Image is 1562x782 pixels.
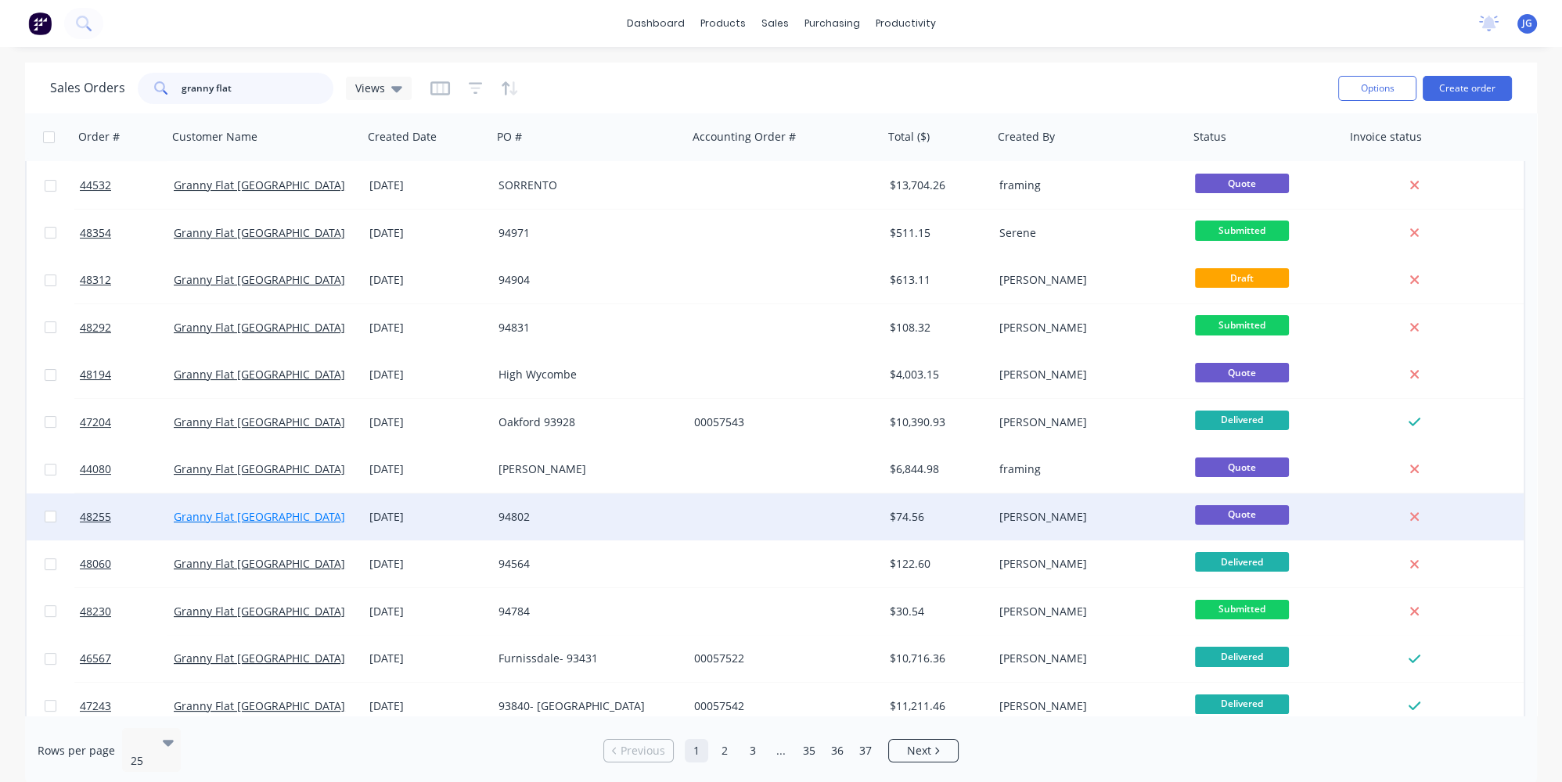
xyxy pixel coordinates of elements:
div: framing [999,178,1173,193]
span: 44532 [80,178,111,193]
div: [DATE] [369,414,486,430]
div: [DATE] [369,461,486,477]
a: 48292 [80,304,174,351]
span: Delivered [1195,694,1289,714]
div: [DATE] [369,651,486,666]
span: Draft [1195,268,1289,288]
div: [DATE] [369,604,486,619]
div: $74.56 [890,509,982,525]
a: Granny Flat [GEOGRAPHIC_DATA] [174,320,345,335]
span: Submitted [1195,315,1289,335]
a: 46567 [80,635,174,682]
a: Granny Flat [GEOGRAPHIC_DATA] [174,556,345,571]
a: Granny Flat [GEOGRAPHIC_DATA] [174,178,345,192]
div: Created By [998,129,1055,145]
span: 48292 [80,320,111,335]
div: Oakford 93928 [498,414,672,430]
span: 44080 [80,461,111,477]
span: Submitted [1195,221,1289,240]
span: Rows per page [38,743,115,759]
input: Search... [182,73,334,104]
a: Granny Flat [GEOGRAPHIC_DATA] [174,461,345,476]
div: $10,716.36 [890,651,982,666]
div: [PERSON_NAME] [999,414,1173,430]
div: sales [754,12,797,35]
span: JG [1522,16,1532,30]
div: Total ($) [888,129,930,145]
a: Granny Flat [GEOGRAPHIC_DATA] [174,604,345,619]
a: 48060 [80,540,174,587]
div: $511.15 [890,225,982,241]
a: 44532 [80,162,174,209]
a: Granny Flat [GEOGRAPHIC_DATA] [174,698,345,713]
a: Page 1 is your current page [685,739,708,762]
div: High Wycombe [498,367,672,382]
div: 94802 [498,509,672,525]
span: Submitted [1195,600,1289,619]
div: [PERSON_NAME] [999,698,1173,714]
div: products [693,12,754,35]
div: [PERSON_NAME] [999,272,1173,288]
div: 25 [131,753,149,769]
span: 48312 [80,272,111,288]
span: Quote [1195,505,1289,525]
div: $10,390.93 [890,414,982,430]
div: $30.54 [890,604,982,619]
span: 48255 [80,509,111,525]
div: purchasing [797,12,868,35]
div: 94904 [498,272,672,288]
span: Quote [1195,457,1289,477]
div: Serene [999,225,1173,241]
div: SORRENTO [498,178,672,193]
a: 48354 [80,210,174,256]
a: Granny Flat [GEOGRAPHIC_DATA] [174,367,345,382]
h1: Sales Orders [50,81,125,95]
span: Views [355,80,385,96]
div: Status [1193,129,1226,145]
span: Delivered [1195,647,1289,666]
span: Previous [621,743,665,759]
a: Granny Flat [GEOGRAPHIC_DATA] [174,509,345,524]
a: 48230 [80,588,174,635]
div: 00057522 [694,651,868,666]
a: Page 35 [797,739,821,762]
div: Invoice status [1350,129,1422,145]
a: Page 36 [826,739,849,762]
div: [DATE] [369,367,486,382]
a: Page 37 [854,739,877,762]
div: Furnissdale- 93431 [498,651,672,666]
a: Next page [889,743,958,759]
div: [DATE] [369,509,486,525]
span: 46567 [80,651,111,666]
div: productivity [868,12,944,35]
a: 44080 [80,446,174,493]
div: [DATE] [369,272,486,288]
ul: Pagination [597,739,965,762]
div: $613.11 [890,272,982,288]
div: framing [999,461,1173,477]
span: 47204 [80,414,111,430]
div: [PERSON_NAME] [999,320,1173,335]
div: [PERSON_NAME] [498,461,672,477]
div: [DATE] [369,225,486,241]
span: Quote [1195,174,1289,193]
a: Granny Flat [GEOGRAPHIC_DATA] [174,272,345,287]
div: PO # [497,129,522,145]
div: Created Date [368,129,437,145]
a: Granny Flat [GEOGRAPHIC_DATA] [174,225,345,240]
a: Jump forward [769,739,793,762]
div: 00057542 [694,698,868,714]
button: Options [1338,76,1416,101]
div: [DATE] [369,178,486,193]
a: dashboard [619,12,693,35]
a: 47243 [80,683,174,730]
div: 94784 [498,604,672,619]
span: Quote [1195,363,1289,382]
img: Factory [28,12,52,35]
div: [PERSON_NAME] [999,509,1173,525]
div: [DATE] [369,698,486,714]
div: $6,844.98 [890,461,982,477]
div: [DATE] [369,320,486,335]
div: Customer Name [172,129,257,145]
a: Granny Flat [GEOGRAPHIC_DATA] [174,651,345,665]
